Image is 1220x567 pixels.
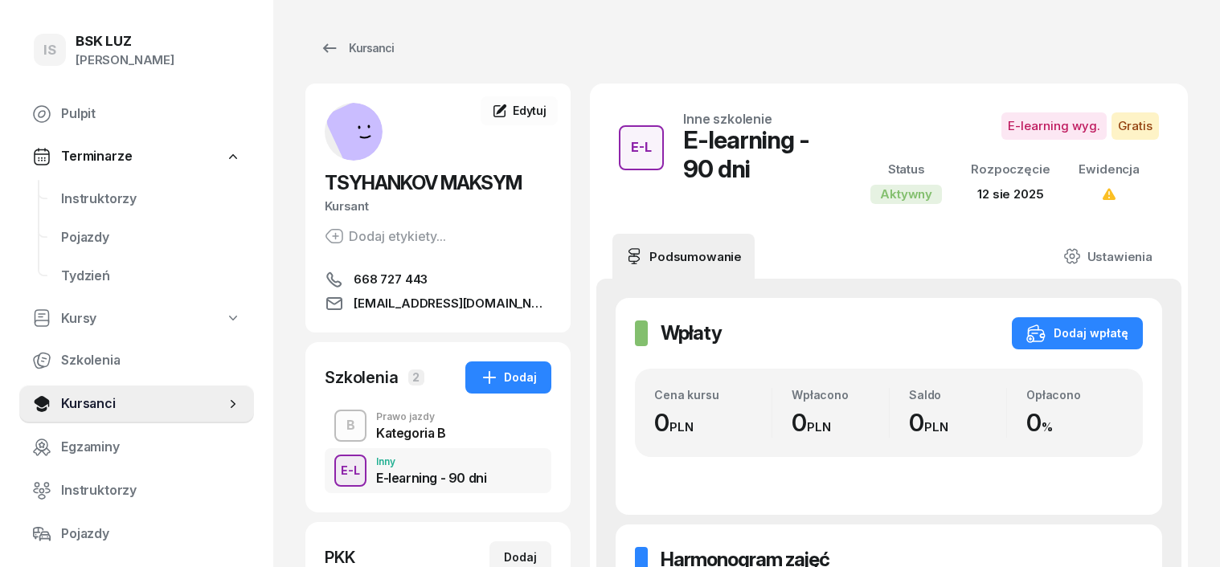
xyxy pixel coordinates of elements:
small: PLN [807,419,831,434]
span: Pojazdy [61,227,241,248]
div: Cena kursu [654,388,772,402]
a: Kursanci [19,385,254,423]
div: Prawo jazdy [376,412,446,422]
button: E-learning wyg.Gratis [1001,112,1159,140]
div: E-learning - 90 dni [683,125,832,183]
small: PLN [669,419,694,434]
span: Gratis [1112,112,1159,140]
span: Instruktorzy [61,480,241,501]
div: E-learning - 90 dni [376,471,486,484]
span: 12 sie 2025 [977,186,1043,202]
button: Dodaj etykiety... [325,226,446,246]
div: B [340,412,362,439]
a: Pojazdy [19,515,254,553]
div: Status [870,159,942,180]
a: Szkolenia [19,341,254,380]
span: IS [43,43,56,57]
div: 0 [654,408,772,438]
div: Dodaj [480,368,537,387]
div: E-L [334,460,366,480]
button: Dodaj [465,361,551,394]
a: Terminarze [19,138,254,175]
h2: Wpłaty [661,320,722,346]
div: Rozpoczęcie [971,159,1050,180]
a: Tydzień [48,257,254,296]
div: Kursanci [320,39,394,58]
a: Kursanci [305,32,408,64]
div: BSK LUZ [76,35,174,48]
div: Aktywny [870,185,942,204]
button: BPrawo jazdyKategoria B [325,403,551,448]
span: Szkolenia [61,350,241,371]
button: E-L [619,125,664,170]
div: Dodaj [504,548,537,567]
button: E-L [334,455,366,487]
div: 0 [792,408,889,438]
span: Terminarze [61,146,132,167]
span: Pulpit [61,104,241,124]
div: 0 [1026,408,1124,438]
span: E-learning wyg. [1001,112,1107,140]
div: Opłacono [1026,388,1124,402]
a: Podsumowanie [612,234,755,279]
div: Szkolenia [325,366,399,389]
a: [EMAIL_ADDRESS][DOMAIN_NAME] [325,294,551,313]
a: Ustawienia [1050,234,1165,279]
span: Egzaminy [61,437,241,458]
a: 668 727 443 [325,270,551,289]
button: B [334,410,366,442]
div: Wpłacono [792,388,889,402]
div: 0 [909,408,1006,438]
button: E-LInnyE-learning - 90 dni [325,448,551,493]
span: Tydzień [61,266,241,287]
div: Kursant [325,196,551,217]
div: Ewidencja [1079,159,1140,180]
small: % [1042,419,1053,434]
button: Dodaj wpłatę [1012,317,1143,349]
a: Pulpit [19,95,254,133]
span: 668 727 443 [354,270,428,289]
div: Saldo [909,388,1006,402]
div: [PERSON_NAME] [76,50,174,71]
span: 2 [408,369,424,385]
a: Egzaminy [19,428,254,467]
div: E-L [624,134,658,161]
span: [EMAIL_ADDRESS][DOMAIN_NAME] [354,294,551,313]
span: Pojazdy [61,524,241,545]
span: Instruktorzy [61,189,241,210]
div: Inny [376,457,486,467]
a: Edytuj [481,96,558,125]
div: Inne szkolenie [683,112,772,125]
a: Instruktorzy [48,180,254,218]
div: Kategoria B [376,426,446,439]
span: Kursanci [61,394,225,414]
div: Dodaj wpłatę [1026,324,1128,343]
small: PLN [924,419,948,434]
a: Pojazdy [48,218,254,257]
a: Instruktorzy [19,471,254,510]
a: Kursy [19,300,254,337]
span: Kursy [61,308,96,329]
span: Edytuj [513,104,547,117]
span: TSYHANKOV MAKSYM [325,171,522,194]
